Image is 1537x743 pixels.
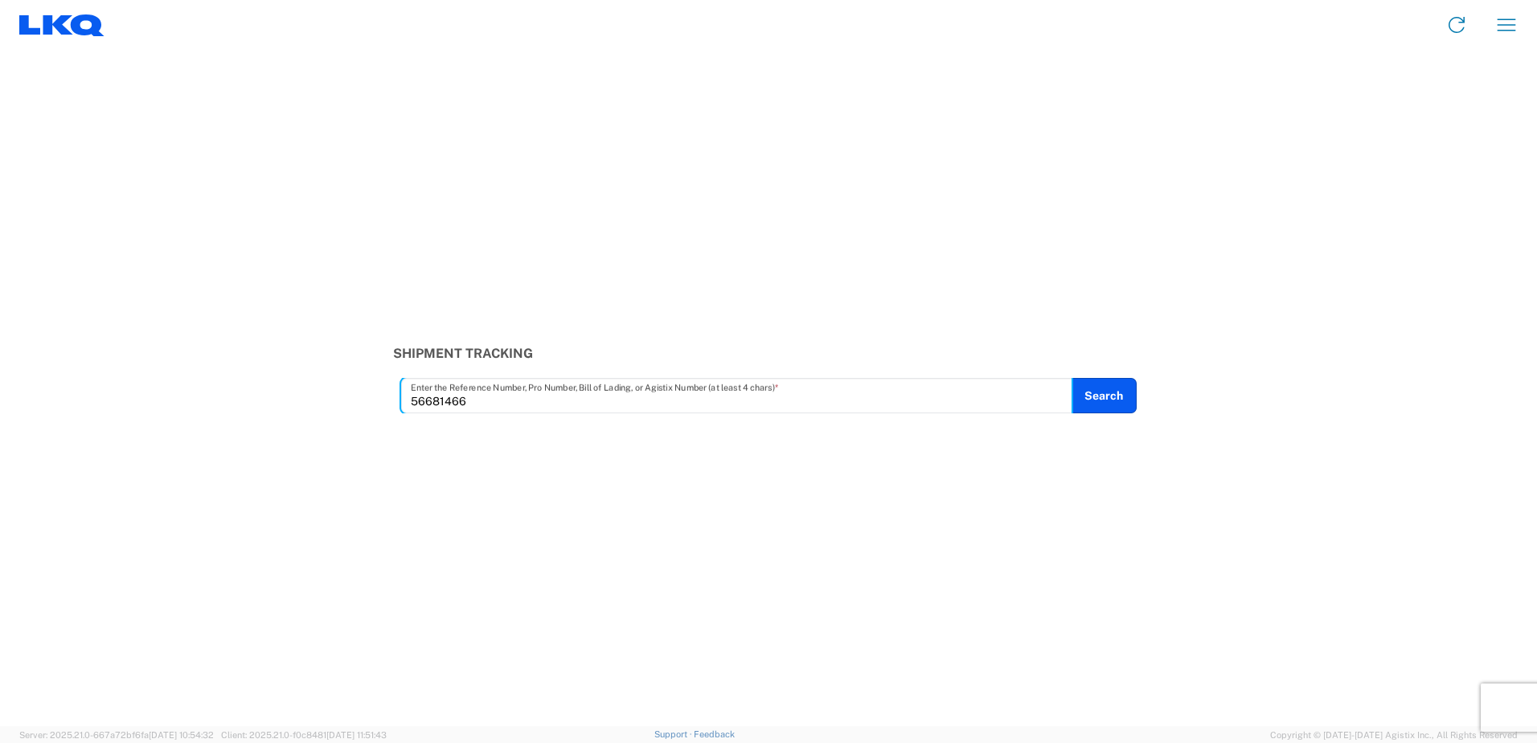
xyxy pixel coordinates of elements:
[393,346,1145,361] h3: Shipment Tracking
[326,730,387,740] span: [DATE] 11:51:43
[19,730,214,740] span: Server: 2025.21.0-667a72bf6fa
[654,729,695,739] a: Support
[694,729,735,739] a: Feedback
[221,730,387,740] span: Client: 2025.21.0-f0c8481
[1072,378,1137,413] button: Search
[149,730,214,740] span: [DATE] 10:54:32
[1270,728,1518,742] span: Copyright © [DATE]-[DATE] Agistix Inc., All Rights Reserved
